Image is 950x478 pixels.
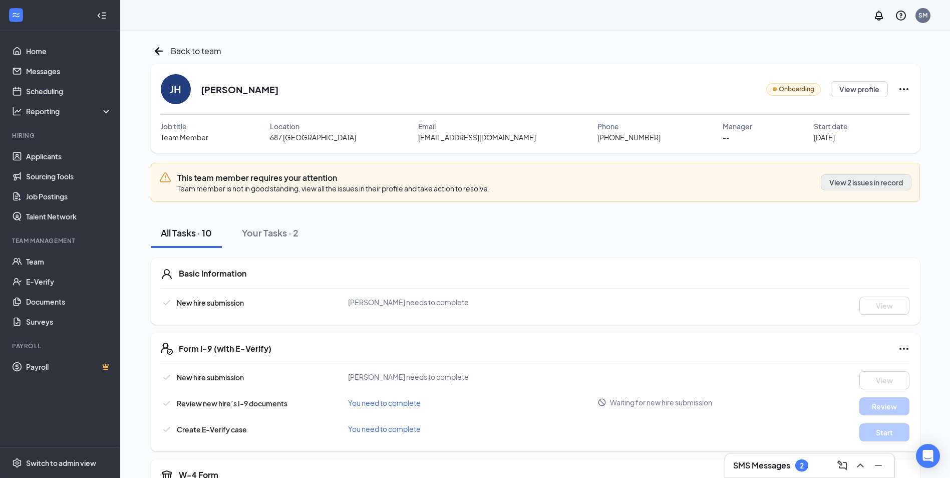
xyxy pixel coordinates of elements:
[177,373,244,382] span: New hire submission
[177,298,244,307] span: New hire submission
[814,132,835,143] span: [DATE]
[26,272,112,292] a: E-Verify
[151,43,221,59] a: ArrowLeftNewBack to team
[918,11,927,20] div: SM
[733,460,790,471] h3: SMS Messages
[171,45,221,57] span: Back to team
[26,106,112,116] div: Reporting
[161,132,208,143] span: Team Member
[170,82,181,96] div: JH
[12,342,110,350] div: Payroll
[348,424,421,433] span: You need to complete
[201,83,278,96] h2: [PERSON_NAME]
[161,226,212,239] div: All Tasks · 10
[873,10,885,22] svg: Notifications
[161,297,173,309] svg: Checkmark
[270,121,299,132] span: Location
[242,226,298,239] div: Your Tasks · 2
[348,398,421,407] span: You need to complete
[898,343,910,355] svg: Ellipses
[895,10,907,22] svg: QuestionInfo
[418,132,536,143] span: [EMAIL_ADDRESS][DOMAIN_NAME]
[179,343,271,354] h5: Form I-9 (with E-Verify)
[723,132,730,143] span: --
[161,343,173,355] svg: FormI9EVerifyIcon
[26,146,112,166] a: Applicants
[831,81,888,97] button: View profile
[26,292,112,312] a: Documents
[418,121,436,132] span: Email
[836,459,848,471] svg: ComposeMessage
[870,457,886,473] button: Minimize
[159,171,171,183] svg: Warning
[597,398,606,407] svg: Blocked
[597,121,619,132] span: Phone
[177,184,490,193] span: Team member is not in good standing, view all the issues in their profile and take action to reso...
[26,312,112,332] a: Surveys
[26,357,112,377] a: PayrollCrown
[97,11,107,21] svg: Collapse
[859,397,909,415] button: Review
[859,423,909,441] button: Start
[779,85,814,94] span: Onboarding
[161,268,173,280] svg: User
[814,121,848,132] span: Start date
[161,423,173,435] svg: Checkmark
[26,41,112,61] a: Home
[723,121,752,132] span: Manager
[161,397,173,409] svg: Checkmark
[898,83,910,95] svg: Ellipses
[177,172,490,183] h3: This team member requires your attention
[161,371,173,383] svg: Checkmark
[872,459,884,471] svg: Minimize
[348,372,469,381] span: [PERSON_NAME] needs to complete
[179,268,246,279] h5: Basic Information
[916,444,940,468] div: Open Intercom Messenger
[834,457,850,473] button: ComposeMessage
[177,425,247,434] span: Create E-Verify case
[26,186,112,206] a: Job Postings
[610,397,712,407] span: Waiting for new hire submission
[821,174,911,190] button: View 2 issues in record
[12,106,22,116] svg: Analysis
[12,131,110,140] div: Hiring
[270,132,356,143] span: 687 [GEOGRAPHIC_DATA]
[11,10,21,20] svg: WorkstreamLogo
[800,461,804,470] div: 2
[26,458,96,468] div: Switch to admin view
[26,61,112,81] a: Messages
[161,121,187,132] span: Job title
[859,297,909,315] button: View
[854,459,866,471] svg: ChevronUp
[151,43,167,59] svg: ArrowLeftNew
[26,166,112,186] a: Sourcing Tools
[26,252,112,272] a: Team
[348,298,469,307] span: [PERSON_NAME] needs to complete
[177,399,287,408] span: Review new hire’s I-9 documents
[12,458,22,468] svg: Settings
[12,236,110,245] div: Team Management
[852,457,868,473] button: ChevronUp
[26,206,112,226] a: Talent Network
[859,371,909,389] button: View
[597,132,661,143] span: [PHONE_NUMBER]
[26,81,112,101] a: Scheduling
